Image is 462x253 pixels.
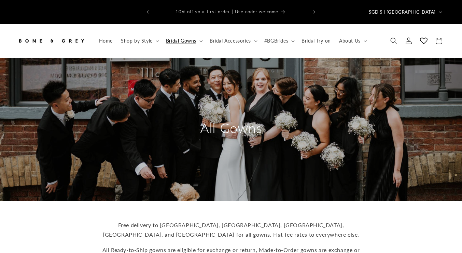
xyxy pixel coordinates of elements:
summary: Bridal Accessories [206,34,260,48]
summary: About Us [335,34,370,48]
h2: All Gowns [166,119,296,137]
p: Free delivery to [GEOGRAPHIC_DATA], [GEOGRAPHIC_DATA], [GEOGRAPHIC_DATA], [GEOGRAPHIC_DATA], and ... [98,220,364,240]
button: Next announcement [307,5,322,18]
summary: Search [386,33,401,48]
a: Home [95,34,117,48]
summary: Bridal Gowns [162,34,206,48]
button: SGD $ | [GEOGRAPHIC_DATA] [365,5,445,18]
img: Bone and Grey Bridal [17,33,85,48]
span: Bridal Try-on [302,38,331,44]
button: Previous announcement [140,5,155,18]
span: About Us [339,38,361,44]
span: Bridal Accessories [210,38,251,44]
span: 10% off your first order | Use code: welcome [176,9,278,14]
span: Shop by Style [121,38,153,44]
span: SGD $ | [GEOGRAPHIC_DATA] [369,9,436,16]
a: Bone and Grey Bridal [15,31,88,51]
a: Bridal Try-on [297,34,335,48]
summary: Shop by Style [117,34,162,48]
span: Bridal Gowns [166,38,196,44]
summary: #BGBrides [260,34,297,48]
span: #BGBrides [264,38,288,44]
span: Home [99,38,113,44]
